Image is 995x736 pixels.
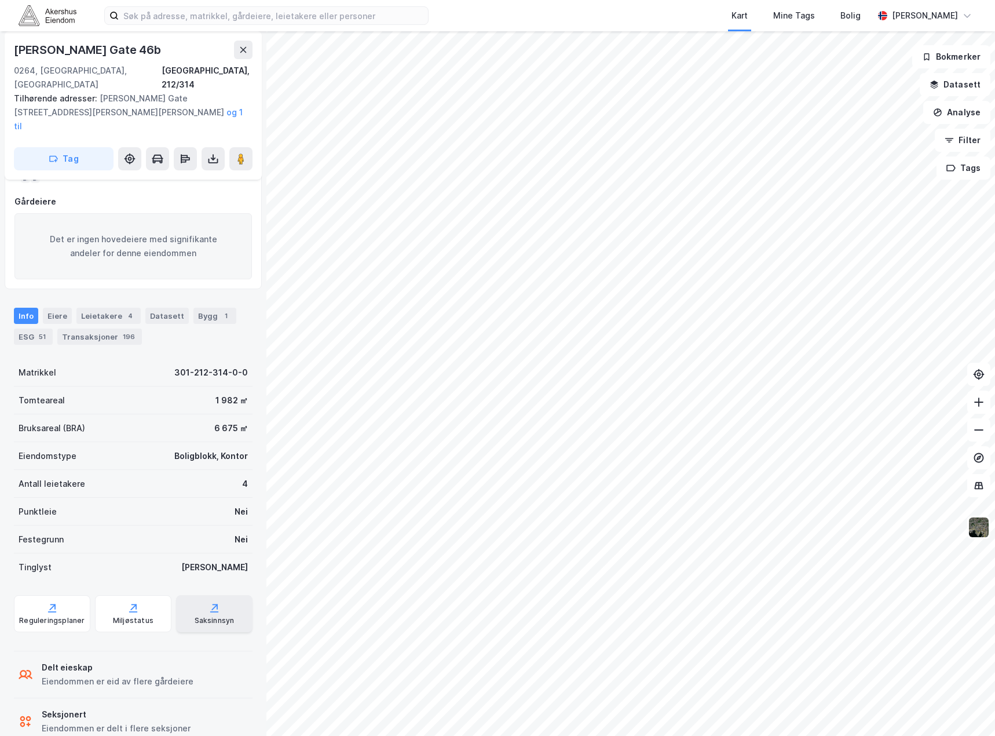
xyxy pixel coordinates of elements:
[42,708,191,722] div: Seksjonert
[19,393,65,407] div: Tomteareal
[220,310,232,322] div: 1
[193,308,236,324] div: Bygg
[113,616,153,625] div: Miljøstatus
[57,329,142,345] div: Transaksjoner
[14,93,100,103] span: Tilhørende adresser:
[19,5,76,25] img: akershus-eiendom-logo.9091f326c980b4bce74ccdd9f866810c.svg
[892,9,958,23] div: [PERSON_NAME]
[119,7,428,24] input: Søk på adresse, matrikkel, gårdeiere, leietakere eller personer
[840,9,861,23] div: Bolig
[162,64,253,92] div: [GEOGRAPHIC_DATA], 212/314
[42,722,191,735] div: Eiendommen er delt i flere seksjoner
[120,331,137,343] div: 196
[920,73,990,96] button: Datasett
[242,477,248,491] div: 4
[42,675,193,688] div: Eiendommen er eid av flere gårdeiere
[14,41,163,59] div: [PERSON_NAME] Gate 46b
[912,45,990,68] button: Bokmerker
[235,505,248,519] div: Nei
[19,477,85,491] div: Antall leietakere
[19,616,85,625] div: Reguleringsplaner
[43,308,72,324] div: Eiere
[145,308,189,324] div: Datasett
[773,9,815,23] div: Mine Tags
[36,331,48,343] div: 51
[19,560,52,574] div: Tinglyst
[214,421,248,435] div: 6 675 ㎡
[19,505,57,519] div: Punktleie
[174,449,248,463] div: Boligblokk, Kontor
[19,449,76,463] div: Eiendomstype
[215,393,248,407] div: 1 982 ㎡
[76,308,141,324] div: Leietakere
[42,661,193,675] div: Delt eieskap
[937,680,995,736] div: Kontrollprogram for chat
[195,616,235,625] div: Saksinnsyn
[19,533,64,546] div: Festegrunn
[235,533,248,546] div: Nei
[14,195,252,209] div: Gårdeiere
[14,213,252,279] div: Det er ingen hovedeiere med signifikante andeler for denne eiendommen
[125,310,136,322] div: 4
[14,147,114,170] button: Tag
[14,92,243,133] div: [PERSON_NAME] Gate [STREET_ADDRESS][PERSON_NAME][PERSON_NAME]
[937,680,995,736] iframe: Chat Widget
[14,329,53,345] div: ESG
[923,101,990,124] button: Analyse
[14,64,162,92] div: 0264, [GEOGRAPHIC_DATA], [GEOGRAPHIC_DATA]
[968,516,990,538] img: 9k=
[19,421,85,435] div: Bruksareal (BRA)
[19,366,56,380] div: Matrikkel
[181,560,248,574] div: [PERSON_NAME]
[731,9,748,23] div: Kart
[935,129,990,152] button: Filter
[937,156,990,180] button: Tags
[174,366,248,380] div: 301-212-314-0-0
[14,308,38,324] div: Info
